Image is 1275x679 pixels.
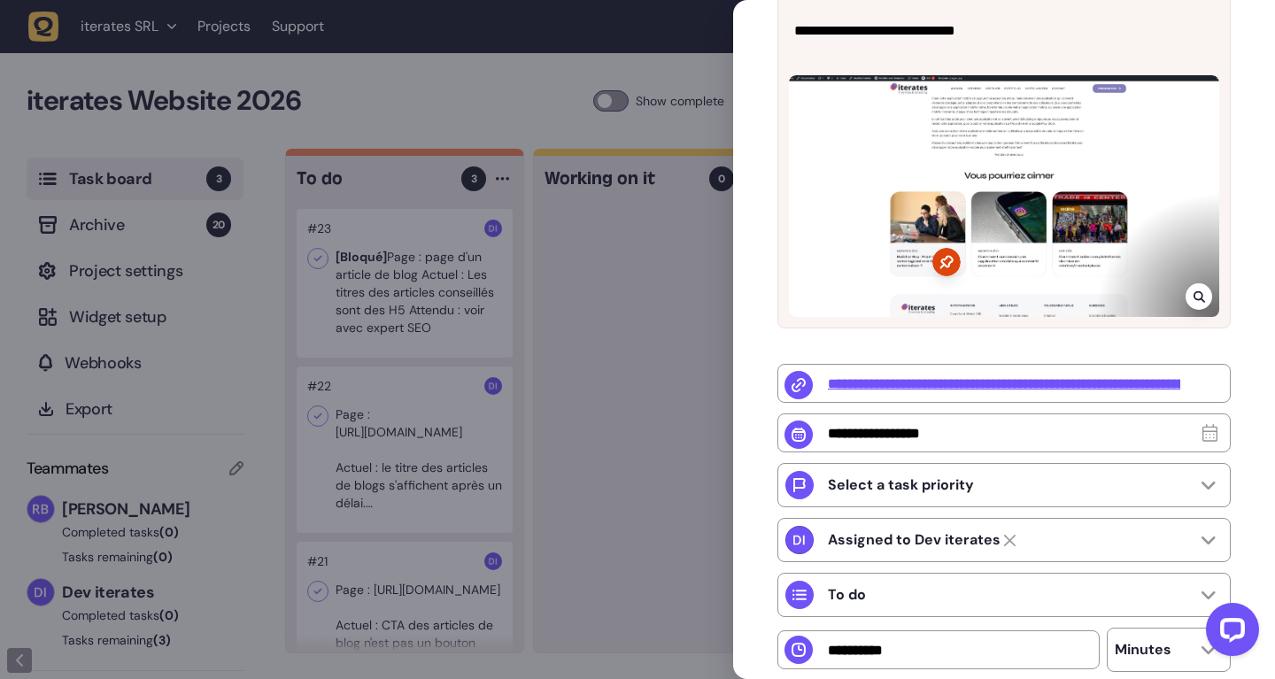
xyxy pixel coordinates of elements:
iframe: LiveChat chat widget [1192,596,1266,670]
p: Minutes [1115,641,1171,659]
p: Select a task priority [828,476,974,494]
strong: Dev iterates [828,531,1001,549]
p: To do [828,586,866,604]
